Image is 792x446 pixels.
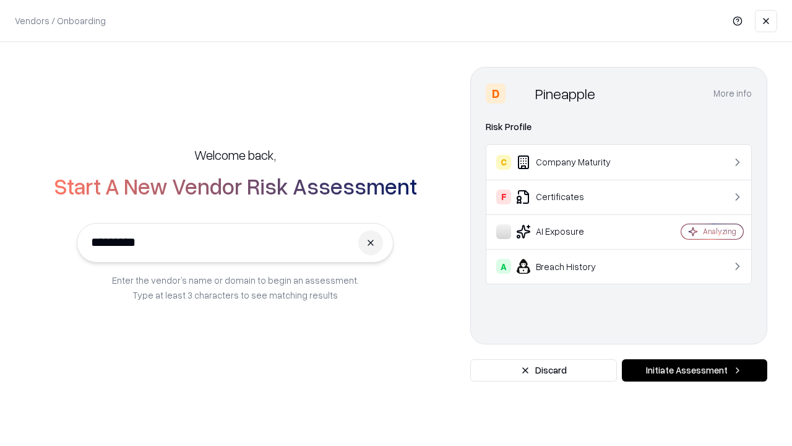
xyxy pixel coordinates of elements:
[496,190,511,204] div: F
[496,155,511,170] div: C
[496,224,644,239] div: AI Exposure
[470,359,617,382] button: Discard
[703,226,736,237] div: Analyzing
[510,84,530,103] img: Pineapple
[194,146,276,164] h5: Welcome back,
[54,173,417,198] h2: Start A New Vendor Risk Assessment
[486,120,752,134] div: Risk Profile
[535,84,595,103] div: Pineapple
[496,259,511,274] div: A
[486,84,506,103] div: D
[112,273,359,302] p: Enter the vendor’s name or domain to begin an assessment. Type at least 3 characters to see match...
[496,190,644,204] div: Certificates
[15,14,106,27] p: Vendors / Onboarding
[496,259,644,274] div: Breach History
[496,155,644,170] div: Company Maturity
[713,82,752,105] button: More info
[622,359,767,382] button: Initiate Assessment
